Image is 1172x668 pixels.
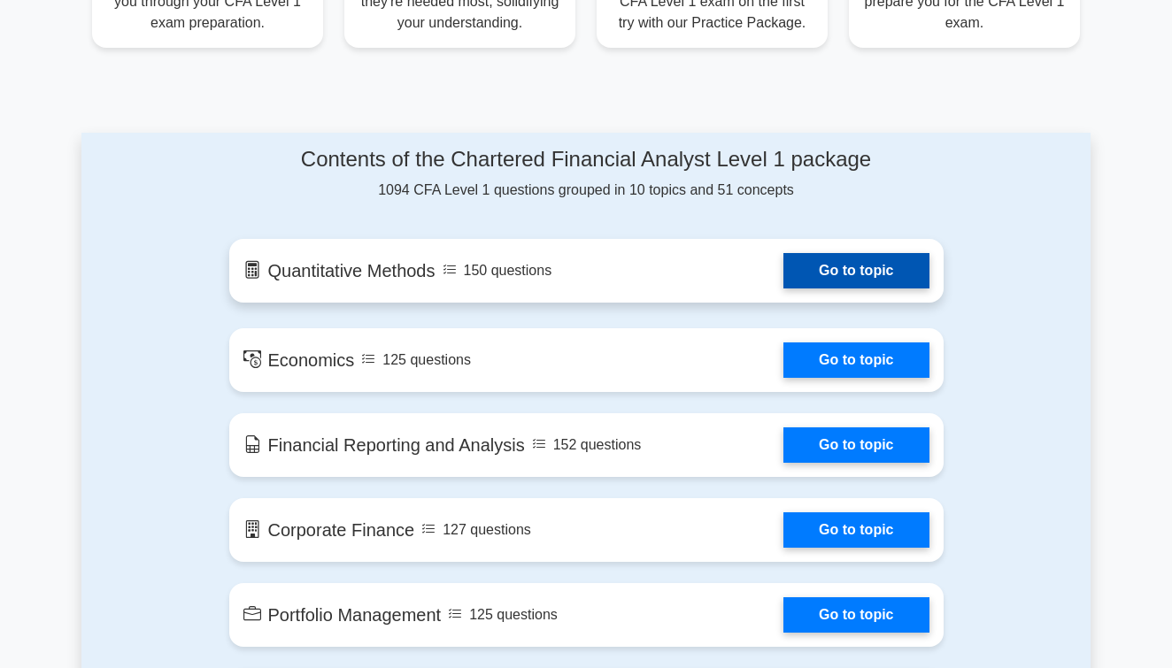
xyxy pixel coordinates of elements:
a: Go to topic [783,597,929,633]
div: 1094 CFA Level 1 questions grouped in 10 topics and 51 concepts [229,147,944,201]
a: Go to topic [783,427,929,463]
a: Go to topic [783,512,929,548]
h4: Contents of the Chartered Financial Analyst Level 1 package [229,147,944,173]
a: Go to topic [783,253,929,288]
a: Go to topic [783,342,929,378]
